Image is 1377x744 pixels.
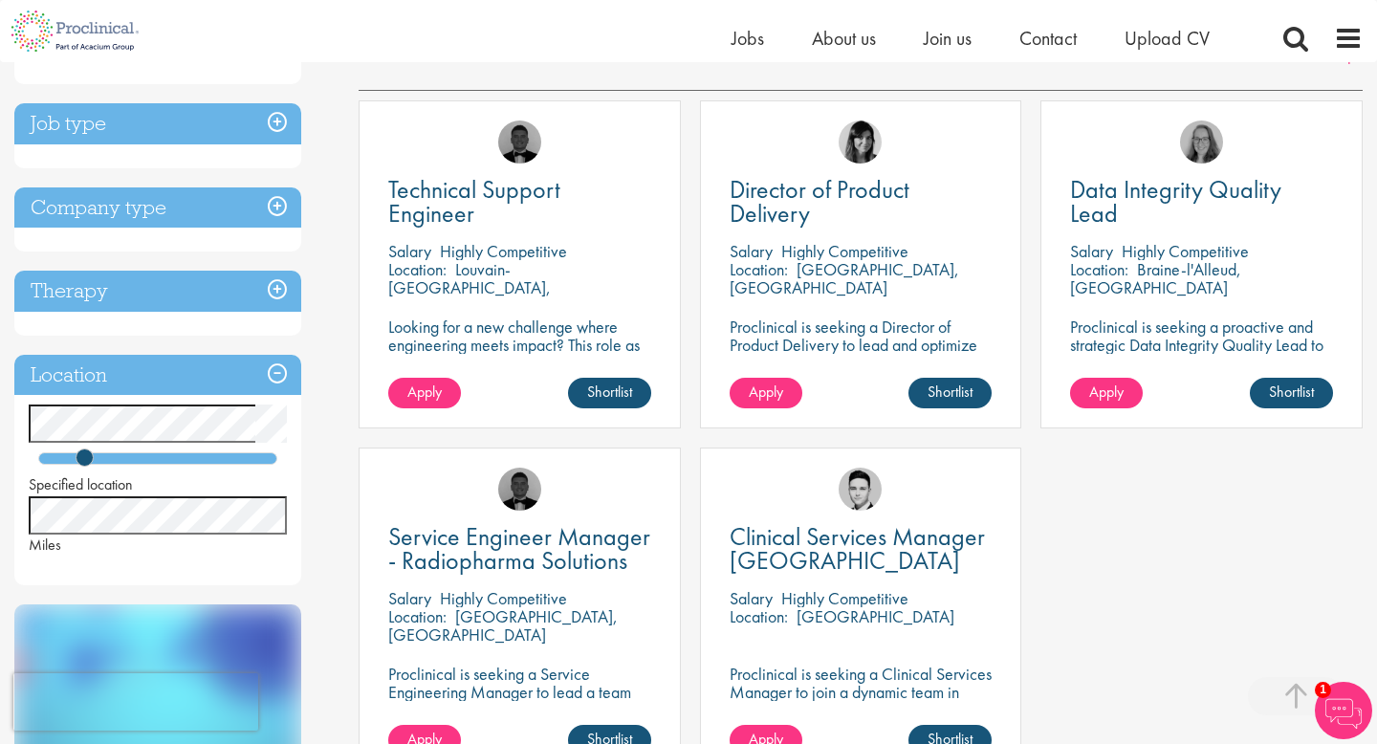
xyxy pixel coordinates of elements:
[924,26,972,51] a: Join us
[568,378,651,408] a: Shortlist
[388,525,651,573] a: Service Engineer Manager - Radiopharma Solutions
[1122,240,1249,262] p: Highly Competitive
[1125,26,1210,51] a: Upload CV
[14,187,301,229] h3: Company type
[388,173,560,230] span: Technical Support Engineer
[730,378,802,408] a: Apply
[498,120,541,164] img: Tom Stables
[730,258,788,280] span: Location:
[730,525,993,573] a: Clinical Services Manager [GEOGRAPHIC_DATA]
[29,535,61,555] span: Miles
[730,317,993,390] p: Proclinical is seeking a Director of Product Delivery to lead and optimize product delivery pract...
[1070,317,1333,372] p: Proclinical is seeking a proactive and strategic Data Integrity Quality Lead to join a dynamic team.
[839,120,882,164] img: Tesnim Chagklil
[388,605,447,627] span: Location:
[498,468,541,511] img: Tom Stables
[388,258,551,317] p: Louvain-[GEOGRAPHIC_DATA], [GEOGRAPHIC_DATA]
[1070,258,1241,298] p: Braine-l'Alleud, [GEOGRAPHIC_DATA]
[732,26,764,51] a: Jobs
[14,103,301,144] h3: Job type
[388,240,431,262] span: Salary
[1315,682,1372,739] img: Chatbot
[730,240,773,262] span: Salary
[1250,378,1333,408] a: Shortlist
[440,587,567,609] p: Highly Competitive
[1070,178,1333,226] a: Data Integrity Quality Lead
[1070,258,1128,280] span: Location:
[749,382,783,402] span: Apply
[730,520,985,577] span: Clinical Services Manager [GEOGRAPHIC_DATA]
[730,605,788,627] span: Location:
[730,258,959,298] p: [GEOGRAPHIC_DATA], [GEOGRAPHIC_DATA]
[781,240,908,262] p: Highly Competitive
[1070,173,1281,230] span: Data Integrity Quality Lead
[388,605,618,646] p: [GEOGRAPHIC_DATA], [GEOGRAPHIC_DATA]
[407,382,442,402] span: Apply
[730,665,993,719] p: Proclinical is seeking a Clinical Services Manager to join a dynamic team in [GEOGRAPHIC_DATA].
[440,240,567,262] p: Highly Competitive
[1180,120,1223,164] img: Ingrid Aymes
[388,258,447,280] span: Location:
[839,468,882,511] img: Connor Lynes
[388,378,461,408] a: Apply
[730,173,909,230] span: Director of Product Delivery
[388,317,651,390] p: Looking for a new challenge where engineering meets impact? This role as Technical Support Engine...
[1089,382,1124,402] span: Apply
[1315,682,1331,698] span: 1
[908,378,992,408] a: Shortlist
[730,178,993,226] a: Director of Product Delivery
[812,26,876,51] a: About us
[388,520,650,577] span: Service Engineer Manager - Radiopharma Solutions
[13,673,258,731] iframe: reCAPTCHA
[1070,378,1143,408] a: Apply
[14,355,301,396] h3: Location
[14,271,301,312] h3: Therapy
[797,605,954,627] p: [GEOGRAPHIC_DATA]
[781,587,908,609] p: Highly Competitive
[388,587,431,609] span: Salary
[1019,26,1077,51] a: Contact
[388,178,651,226] a: Technical Support Engineer
[1070,240,1113,262] span: Salary
[29,474,133,494] span: Specified location
[730,587,773,609] span: Salary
